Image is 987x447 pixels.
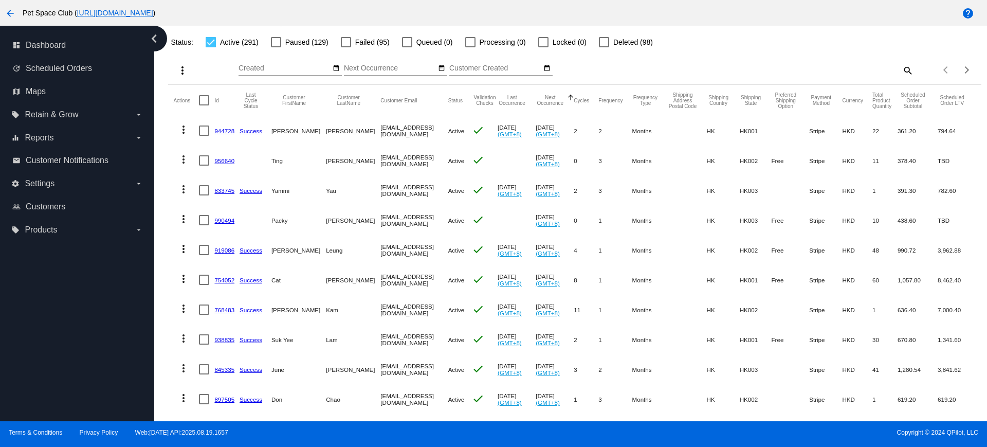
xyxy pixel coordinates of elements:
[740,354,772,384] mat-cell: HK003
[380,354,448,384] mat-cell: [EMAIL_ADDRESS][DOMAIN_NAME]
[872,205,898,235] mat-cell: 10
[740,175,772,205] mat-cell: HK003
[271,384,326,414] mat-cell: Don
[938,95,966,106] button: Change sorting for LifetimeValue
[872,146,898,175] mat-cell: 11
[898,295,938,325] mat-cell: 636.40
[707,116,740,146] mat-cell: HK
[809,205,842,235] mat-cell: Stripe
[11,111,20,119] i: local_offer
[240,366,262,373] a: Success
[25,110,78,119] span: Retain & Grow
[668,92,697,109] button: Change sorting for ShippingPostcode
[872,384,898,414] mat-cell: 1
[177,123,190,136] mat-icon: more_vert
[632,205,668,235] mat-cell: Months
[11,134,20,142] i: equalizer
[171,38,193,46] span: Status:
[598,97,623,103] button: Change sorting for Frequency
[344,64,436,73] input: Next Occurrence
[536,175,574,205] mat-cell: [DATE]
[872,175,898,205] mat-cell: 1
[498,95,526,106] button: Change sorting for LastOccurrenceUtc
[326,205,380,235] mat-cell: [PERSON_NAME]
[326,384,380,414] mat-cell: Chao
[271,175,326,205] mat-cell: Yammi
[574,295,598,325] mat-cell: 11
[498,295,536,325] mat-cell: [DATE]
[707,354,740,384] mat-cell: HK
[809,146,842,175] mat-cell: Stripe
[25,179,54,188] span: Settings
[707,146,740,175] mat-cell: HK
[239,64,331,73] input: Created
[25,225,57,235] span: Products
[326,116,380,146] mat-cell: [PERSON_NAME]
[536,250,560,257] a: (GMT+8)
[842,205,872,235] mat-cell: HKD
[240,307,262,313] a: Success
[11,226,20,234] i: local_offer
[135,226,143,234] i: arrow_drop_down
[809,384,842,414] mat-cell: Stripe
[598,354,632,384] mat-cell: 2
[214,157,234,164] a: 956640
[12,199,143,215] a: people_outline Customers
[9,429,62,436] a: Terms & Conditions
[498,354,536,384] mat-cell: [DATE]
[809,325,842,354] mat-cell: Stripe
[326,325,380,354] mat-cell: Lam
[938,325,976,354] mat-cell: 1,341.60
[740,295,772,325] mat-cell: HK002
[536,414,574,444] mat-cell: [DATE]
[380,97,417,103] button: Change sorting for CustomerEmail
[177,153,190,166] mat-icon: more_vert
[135,429,228,436] a: Web:[DATE] API:2025.08.19.1657
[380,235,448,265] mat-cell: [EMAIL_ADDRESS][DOMAIN_NAME]
[12,87,21,96] i: map
[898,384,938,414] mat-cell: 619.20
[707,205,740,235] mat-cell: HK
[962,7,974,20] mat-icon: help
[872,265,898,295] mat-cell: 60
[574,325,598,354] mat-cell: 2
[23,9,155,17] span: Pet Space Club ( )
[707,384,740,414] mat-cell: HK
[438,64,445,73] mat-icon: date_range
[536,205,574,235] mat-cell: [DATE]
[214,336,234,343] a: 938835
[326,414,380,444] mat-cell: T
[598,295,632,325] mat-cell: 1
[938,175,976,205] mat-cell: 782.60
[842,146,872,175] mat-cell: HKD
[809,265,842,295] mat-cell: Stripe
[872,235,898,265] mat-cell: 48
[536,369,560,376] a: (GMT+8)
[498,310,522,316] a: (GMT+8)
[498,384,536,414] mat-cell: [DATE]
[598,325,632,354] mat-cell: 1
[809,175,842,205] mat-cell: Stripe
[574,97,589,103] button: Change sorting for Cycles
[26,156,108,165] span: Customer Notifications
[536,131,560,137] a: (GMT+8)
[598,414,632,444] mat-cell: 2
[938,414,976,444] mat-cell: 490.20
[872,85,898,116] mat-header-cell: Total Product Quantity
[498,250,522,257] a: (GMT+8)
[771,414,809,444] mat-cell: Free
[598,146,632,175] mat-cell: 3
[271,354,326,384] mat-cell: June
[135,134,143,142] i: arrow_drop_down
[809,414,842,444] mat-cell: Stripe
[472,85,498,116] mat-header-cell: Validation Checks
[326,354,380,384] mat-cell: [PERSON_NAME]
[740,95,762,106] button: Change sorting for ShippingState
[872,414,898,444] mat-cell: 2
[472,124,484,136] mat-icon: check
[214,247,234,254] a: 919086
[809,95,833,106] button: Change sorting for PaymentMethod.Type
[240,187,262,194] a: Success
[177,213,190,225] mat-icon: more_vert
[898,205,938,235] mat-cell: 438.60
